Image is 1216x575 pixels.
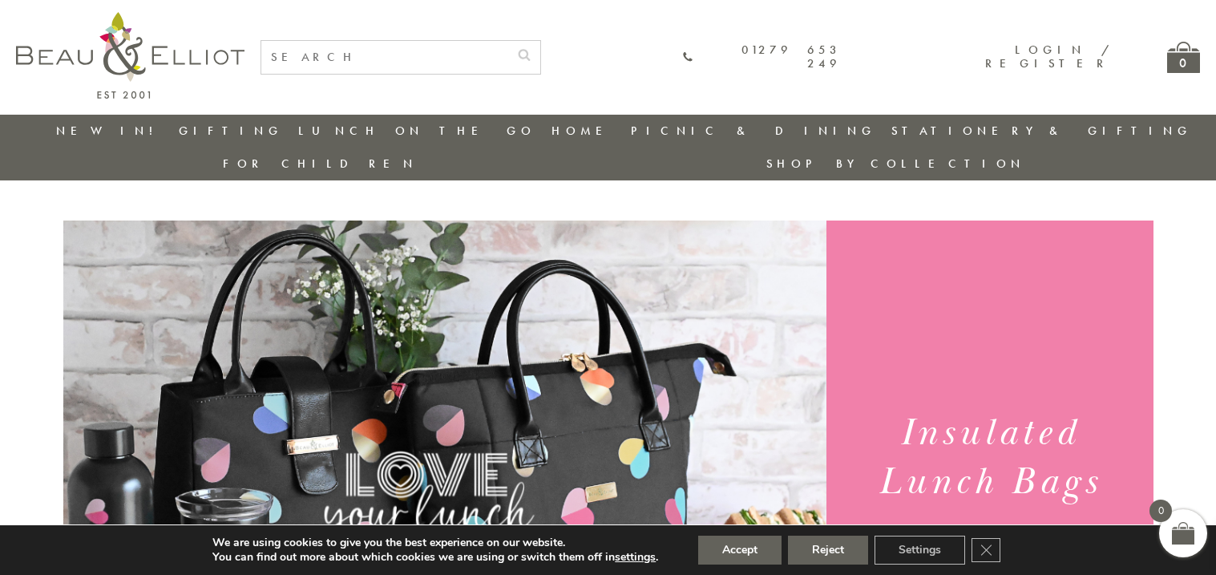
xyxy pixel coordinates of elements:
[631,123,876,139] a: Picnic & Dining
[846,409,1133,507] h1: Insulated Lunch Bags
[1167,42,1200,73] a: 0
[972,538,1000,562] button: Close GDPR Cookie Banner
[698,536,782,565] button: Accept
[891,123,1192,139] a: Stationery & Gifting
[261,41,508,74] input: SEARCH
[682,43,842,71] a: 01279 653 249
[16,12,244,99] img: logo
[1149,500,1172,522] span: 0
[212,536,658,550] p: We are using cookies to give you the best experience on our website.
[788,536,868,565] button: Reject
[56,123,164,139] a: New in!
[223,156,418,172] a: For Children
[985,42,1111,71] a: Login / Register
[551,123,616,139] a: Home
[298,123,535,139] a: Lunch On The Go
[766,156,1025,172] a: Shop by collection
[615,550,656,565] button: settings
[212,550,658,565] p: You can find out more about which cookies we are using or switch them off in .
[875,536,965,565] button: Settings
[179,123,283,139] a: Gifting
